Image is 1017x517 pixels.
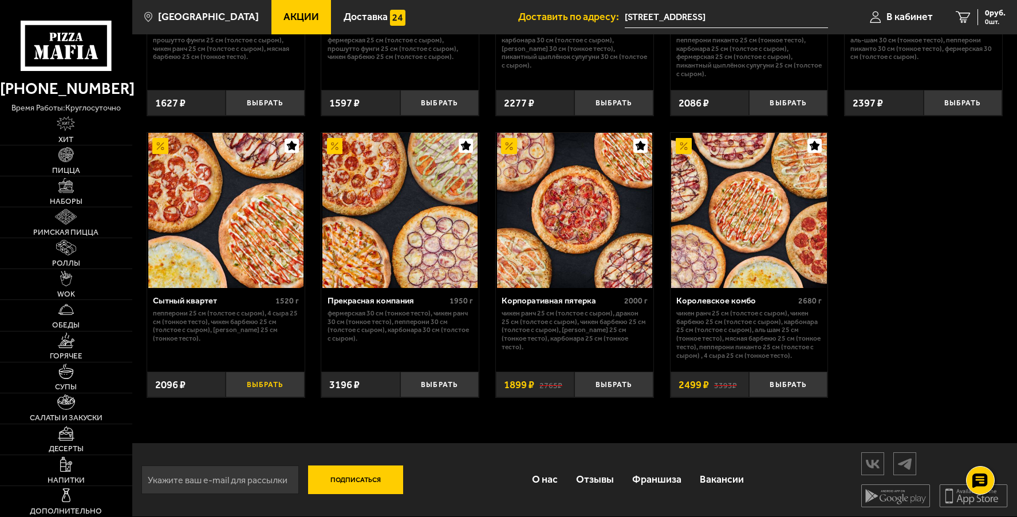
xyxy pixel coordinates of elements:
[50,352,82,360] span: Горячее
[52,167,80,175] span: Пицца
[853,97,883,109] span: 2397 ₽
[158,12,259,22] span: [GEOGRAPHIC_DATA]
[502,36,647,70] p: Карбонара 30 см (толстое с сыром), [PERSON_NAME] 30 см (тонкое тесто), Пикантный цыплёнок сулугун...
[985,18,1006,25] span: 0 шт.
[798,296,822,306] span: 2680 г
[33,228,98,236] span: Римская пицца
[152,138,168,154] img: Акционный
[275,296,299,306] span: 1520 г
[985,9,1006,17] span: 0 руб.
[48,476,85,484] span: Напитки
[504,378,534,391] span: 1899 ₽
[894,454,916,474] img: tg
[322,133,478,288] img: Прекрасная компания
[679,378,709,391] span: 2499 ₽
[327,138,343,154] img: Акционный
[501,138,517,154] img: Акционный
[523,463,567,497] a: О нас
[749,90,827,116] button: Выбрать
[153,309,298,343] p: Пепперони 25 см (толстое с сыром), 4 сыра 25 см (тонкое тесто), Чикен Барбекю 25 см (толстое с сы...
[155,378,186,391] span: 2096 ₽
[574,372,653,397] button: Выбрать
[153,36,298,61] p: Прошутто Фунги 25 см (толстое с сыром), Чикен Ранч 25 см (толстое с сыром), Мясная Барбекю 25 см ...
[625,7,828,28] input: Ваш адрес доставки
[141,465,299,494] input: Укажите ваш e-mail для рассылки
[30,507,102,515] span: Дополнительно
[625,7,828,28] span: улица Циолковского, 10
[497,133,652,288] img: Корпоративная пятерка
[676,309,822,360] p: Чикен Ранч 25 см (толстое с сыром), Чикен Барбекю 25 см (толстое с сыром), Карбонара 25 см (толст...
[400,372,479,397] button: Выбрать
[30,414,103,422] span: Салаты и закуски
[50,198,82,206] span: Наборы
[153,296,272,306] div: Сытный квартет
[329,97,360,109] span: 1597 ₽
[886,12,933,22] span: В кабинет
[691,463,753,497] a: Вакансии
[390,10,406,26] img: 15daf4d41897b9f0e9f617042186c801.svg
[321,133,479,288] a: АкционныйПрекрасная компания
[502,309,647,352] p: Чикен Ранч 25 см (толстое с сыром), Дракон 25 см (толстое с сыром), Чикен Барбекю 25 см (толстое ...
[450,296,473,306] span: 1950 г
[567,463,623,497] a: Отзывы
[496,133,653,288] a: АкционныйКорпоративная пятерка
[155,97,186,109] span: 1627 ₽
[283,12,319,22] span: Акции
[147,133,305,288] a: АкционныйСытный квартет
[862,454,884,474] img: vk
[308,465,404,494] button: Подписаться
[57,290,75,298] span: WOK
[671,133,826,288] img: Королевское комбо
[52,259,80,267] span: Роллы
[539,379,562,390] s: 2765 ₽
[574,90,653,116] button: Выбрать
[226,372,304,397] button: Выбрать
[850,36,996,61] p: Аль-Шам 30 см (тонкое тесто), Пепперони Пиканто 30 см (тонкое тесто), Фермерская 30 см (толстое с...
[328,309,473,343] p: Фермерская 30 см (тонкое тесто), Чикен Ранч 30 см (тонкое тесто), Пепперони 30 см (толстое с сыро...
[58,136,73,144] span: Хит
[676,36,822,78] p: Пепперони Пиканто 25 см (тонкое тесто), Карбонара 25 см (толстое с сыром), Фермерская 25 см (толс...
[55,383,77,391] span: Супы
[226,90,304,116] button: Выбрать
[52,321,80,329] span: Обеды
[623,463,691,497] a: Франшиза
[400,90,479,116] button: Выбрать
[624,296,648,306] span: 2000 г
[714,379,737,390] s: 3393 ₽
[502,296,621,306] div: Корпоративная пятерка
[148,133,303,288] img: Сытный квартет
[676,138,692,154] img: Акционный
[344,12,388,22] span: Доставка
[518,12,625,22] span: Доставить по адресу:
[676,296,795,306] div: Королевское комбо
[329,378,360,391] span: 3196 ₽
[328,296,447,306] div: Прекрасная компания
[924,90,1002,116] button: Выбрать
[504,97,534,109] span: 2277 ₽
[49,445,84,453] span: Десерты
[679,97,709,109] span: 2086 ₽
[671,133,828,288] a: АкционныйКоролевское комбо
[749,372,827,397] button: Выбрать
[328,36,473,61] p: Фермерская 25 см (толстое с сыром), Прошутто Фунги 25 см (толстое с сыром), Чикен Барбекю 25 см (...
